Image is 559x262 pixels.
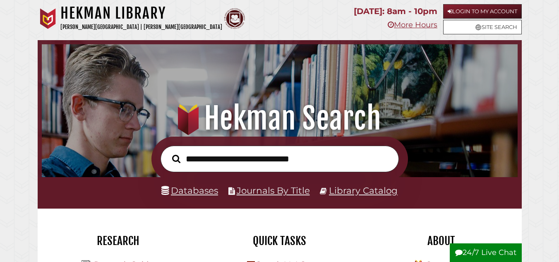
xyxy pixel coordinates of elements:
img: Calvin University [38,8,58,29]
h2: Quick Tasks [205,234,354,248]
h1: Hekman Search [50,100,509,137]
i: Search [172,154,180,163]
a: Library Catalog [329,185,398,196]
img: Calvin Theological Seminary [224,8,245,29]
h1: Hekman Library [60,4,222,22]
p: [DATE]: 8am - 10pm [354,4,437,19]
a: More Hours [388,20,437,29]
h2: About [367,234,516,248]
a: Journals By Title [237,185,310,196]
h2: Research [44,234,193,248]
button: Search [168,152,185,165]
a: Login to My Account [443,4,522,19]
a: Site Search [443,20,522,34]
a: Databases [161,185,218,196]
p: [PERSON_NAME][GEOGRAPHIC_DATA] | [PERSON_NAME][GEOGRAPHIC_DATA] [60,22,222,32]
